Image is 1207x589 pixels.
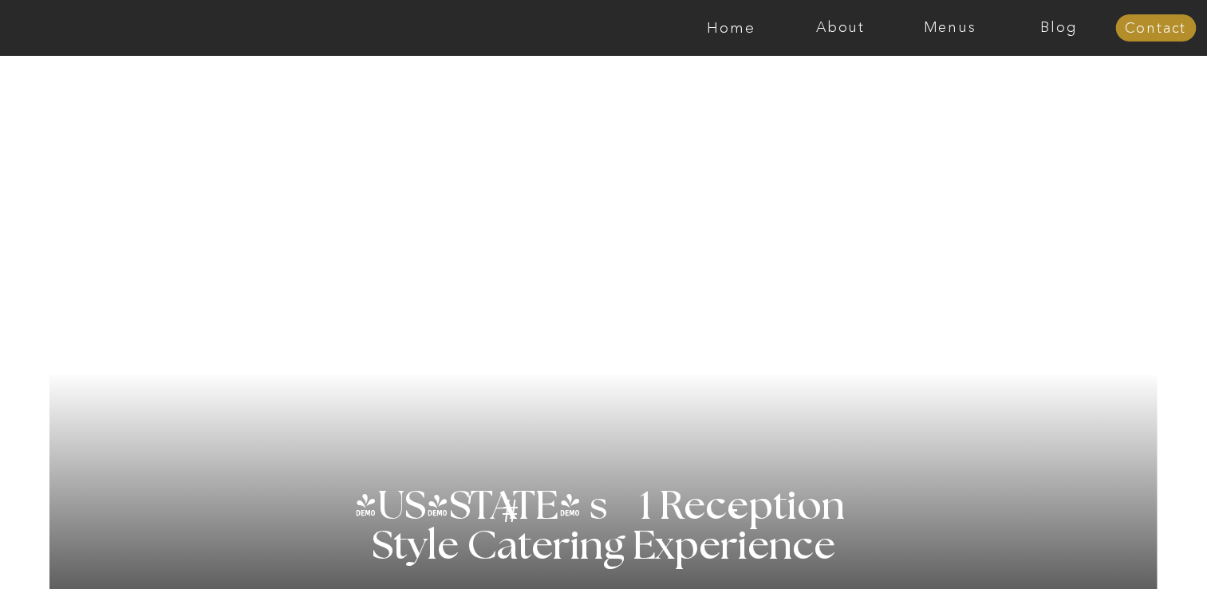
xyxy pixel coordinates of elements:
h3: ' [696,467,743,558]
a: Blog [1004,20,1114,36]
a: About [786,20,895,36]
a: Contact [1115,21,1196,37]
a: Menus [895,20,1004,36]
h3: # [467,496,558,542]
a: Home [676,20,786,36]
h3: ' [437,486,503,526]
